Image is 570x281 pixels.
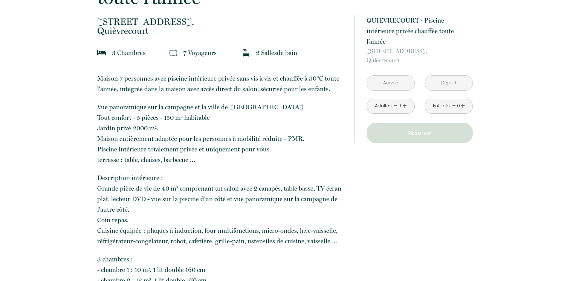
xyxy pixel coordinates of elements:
[457,102,460,110] div: 0
[170,49,177,57] img: guests
[394,100,398,112] a: -
[460,100,465,112] a: +
[97,73,344,94] p: Maison 7 personnes avec piscine intérieure privée sans vis à vis et chauffée à 30°C toute l'année...
[402,100,407,112] a: +
[399,102,402,110] div: 1
[183,47,217,58] p: 7 Voyageur
[367,15,473,47] p: QUIEVRECOURT · Piscine intérieure privée chauffée toute l’année
[367,123,473,143] button: Réserver
[452,100,456,112] a: -
[425,76,472,90] input: Départ
[97,173,344,246] p: Description intérieure : Grande pièce de vie de 40 m² comprenant un salon avec 2 canapés, table b...
[97,102,344,165] p: Vue panoramique sur la campagne et la ville de [GEOGRAPHIC_DATA] Tout confort - 5 pièces - 150 m²...
[367,47,473,65] p: Quièvrecourt
[143,49,145,57] span: s
[367,47,473,56] span: [STREET_ADDRESS],
[256,47,297,58] p: 2 Salle de bain
[112,47,145,58] p: 3 Chambre
[214,49,217,57] span: s
[369,128,470,137] p: Réserver
[367,76,414,90] input: Arrivée
[97,17,344,26] span: [STREET_ADDRESS],
[274,49,277,57] span: s
[374,102,391,110] div: Adultes
[433,102,450,110] div: Enfants
[97,17,344,35] p: Quièvrecourt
